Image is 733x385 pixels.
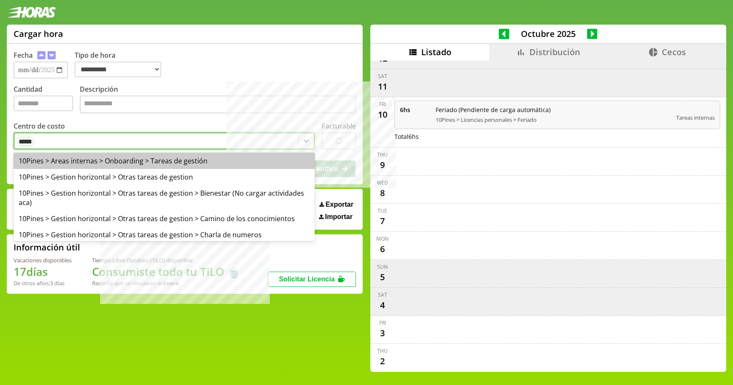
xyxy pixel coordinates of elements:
h1: Cargar hora [14,28,63,39]
label: Centro de costo [14,121,65,131]
div: Total 6 hs [394,132,721,141]
span: 6 hs [400,106,430,114]
div: Fri [379,101,386,108]
div: 9 [376,158,389,172]
div: Thu [377,347,388,354]
button: Solicitar Licencia [268,272,356,287]
h1: 17 días [14,264,72,279]
b: Enero [164,279,179,287]
div: 10Pines > Gestion horizontal > Otras tareas de gestion > Charla de numeros [14,227,315,243]
div: Tiempo Libre Optativo (TiLO) disponible [92,256,241,264]
div: Mon [376,235,389,242]
div: 10Pines > Gestion horizontal > Otras tareas de gestion [14,169,315,185]
div: Sun [377,263,388,270]
div: Sat [378,291,387,298]
span: Distribución [529,46,580,58]
div: 3 [376,326,389,340]
div: 5 [376,270,389,284]
h1: Consumiste todo tu TiLO 🍵 [92,264,241,279]
div: Fri [379,319,386,326]
div: Sat [378,73,387,80]
span: Listado [421,46,451,58]
div: 8 [376,186,389,200]
img: logotipo [7,7,56,18]
div: 10 [376,108,389,121]
div: 7 [376,214,389,228]
label: Facturable [322,121,356,131]
span: Octubre 2025 [509,28,587,39]
label: Tipo de hora [75,51,168,79]
label: Fecha [14,51,33,60]
label: Descripción [80,84,356,115]
div: 11 [376,80,389,93]
div: 6 [376,242,389,256]
div: Thu [377,151,388,158]
div: Tue [378,207,387,214]
div: 10Pines > Gestion horizontal > Otras tareas de gestion > Bienestar (No cargar actividades aca) [14,185,315,211]
select: Tipo de hora [75,62,161,77]
span: Feriado (Pendiente de carga automática) [436,106,671,114]
div: De otros años: 3 días [14,279,72,287]
span: Exportar [325,201,353,208]
label: Cantidad [14,84,80,115]
span: 10Pines > Licencias personales > Feriado [436,116,671,124]
span: Solicitar Licencia [279,275,335,283]
div: 2 [376,354,389,368]
input: Cantidad [14,96,73,111]
div: 10Pines > Areas internas > Onboarding > Tareas de gestión [14,153,315,169]
div: Wed [377,179,388,186]
div: scrollable content [370,61,726,371]
span: Importar [325,213,353,221]
div: Vacaciones disponibles [14,256,72,264]
h2: Información útil [14,242,80,253]
textarea: Descripción [80,96,356,113]
div: 4 [376,298,389,312]
span: Tareas internas [676,114,715,121]
div: 10Pines > Gestion horizontal > Otras tareas de gestion > Camino de los conocimientos [14,211,315,227]
div: Recordá que se renuevan en [92,279,241,287]
button: Exportar [317,200,356,209]
span: Cecos [662,46,686,58]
